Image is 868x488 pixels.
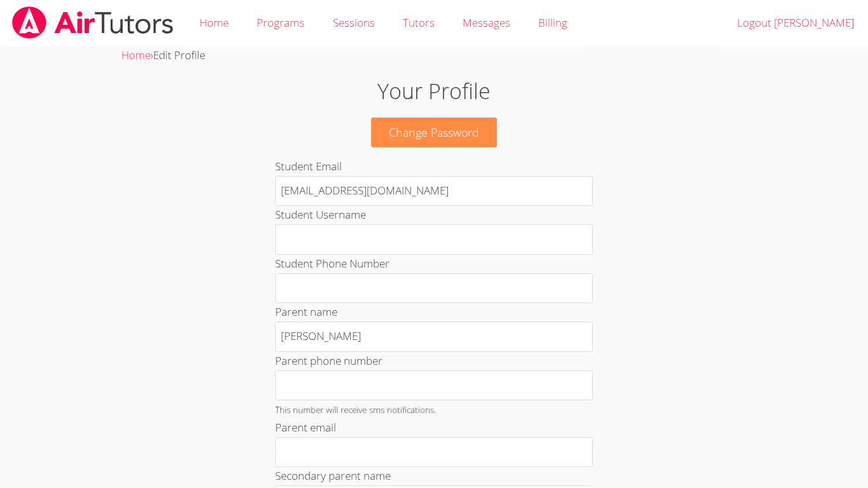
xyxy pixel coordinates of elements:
label: Student Email [275,159,342,173]
label: Secondary parent name [275,468,391,483]
label: Parent phone number [275,353,383,368]
a: Home [121,48,151,62]
span: Edit Profile [153,48,205,62]
span: Messages [463,15,510,30]
h1: Your Profile [200,75,668,107]
label: Parent email [275,420,336,435]
label: Student Username [275,207,366,222]
a: Change Password [371,118,497,147]
label: Student Phone Number [275,256,390,271]
label: Parent name [275,304,337,319]
div: › [121,46,747,65]
small: This number will receive sms notifications. [275,403,436,416]
img: airtutors_banner-c4298cdbf04f3fff15de1276eac7730deb9818008684d7c2e4769d2f7ddbe033.png [11,6,175,39]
